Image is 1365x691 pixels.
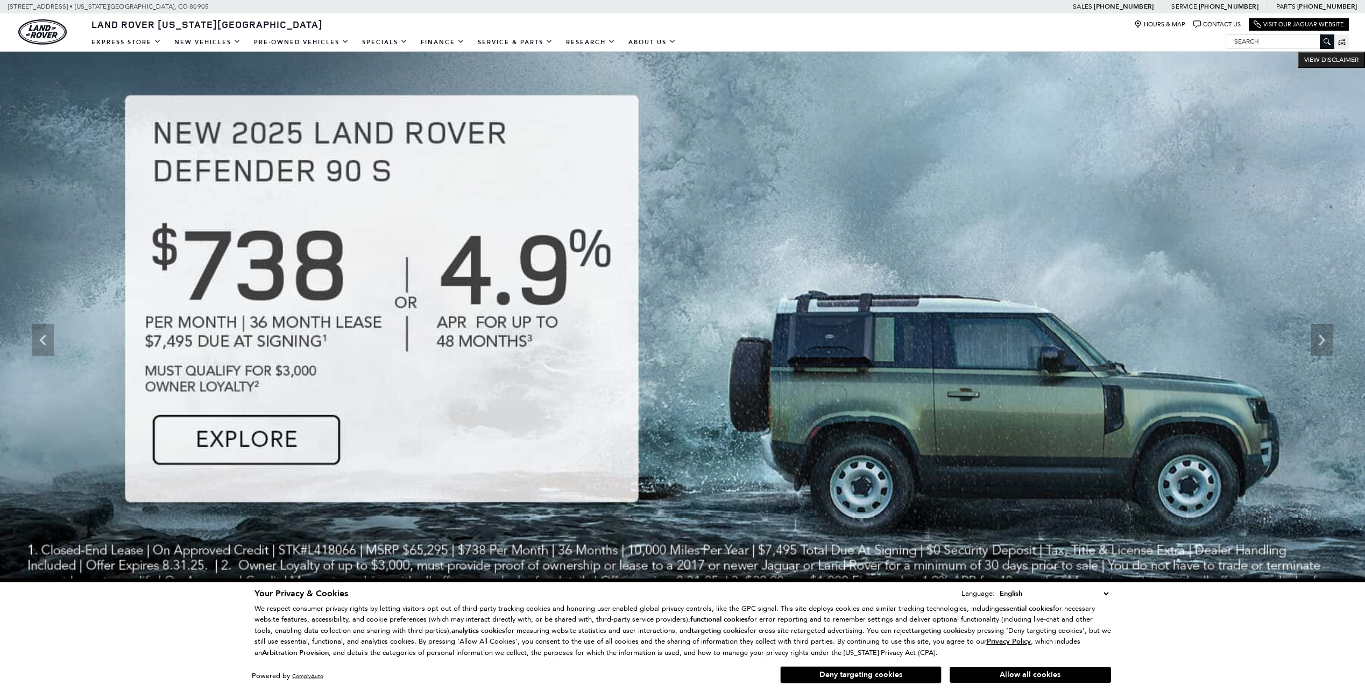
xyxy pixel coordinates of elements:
a: Finance [414,33,471,52]
a: Hours & Map [1134,20,1185,29]
a: [STREET_ADDRESS] • [US_STATE][GEOGRAPHIC_DATA], CO 80905 [8,3,209,10]
a: Visit Our Jaguar Website [1254,20,1344,29]
strong: targeting cookies [691,626,747,636]
strong: analytics cookies [451,626,505,636]
a: land-rover [18,19,67,45]
button: Deny targeting cookies [780,666,942,683]
a: [PHONE_NUMBER] [1297,2,1357,11]
div: Previous [32,324,54,356]
div: Next [1311,324,1333,356]
span: Service [1171,3,1197,10]
strong: functional cookies [690,615,748,624]
button: VIEW DISCLAIMER [1298,52,1365,68]
a: Privacy Policy [987,637,1031,645]
a: Service & Parts [471,33,560,52]
a: [PHONE_NUMBER] [1199,2,1258,11]
div: Powered by [252,673,323,680]
a: Land Rover [US_STATE][GEOGRAPHIC_DATA] [85,18,329,31]
span: VIEW DISCLAIMER [1304,55,1359,64]
span: Sales [1073,3,1092,10]
a: EXPRESS STORE [85,33,168,52]
div: Language: [961,590,995,597]
strong: Arbitration Provision [262,648,329,658]
img: Land Rover [18,19,67,45]
a: About Us [622,33,683,52]
strong: essential cookies [999,604,1053,614]
a: Pre-Owned Vehicles [247,33,356,52]
select: Language Select [997,588,1111,600]
u: Privacy Policy [987,637,1031,646]
a: New Vehicles [168,33,247,52]
button: Allow all cookies [950,667,1111,683]
input: Search [1226,35,1334,48]
a: Contact Us [1193,20,1241,29]
nav: Main Navigation [85,33,683,52]
strong: targeting cookies [911,626,967,636]
a: ComplyAuto [292,673,323,680]
a: Research [560,33,622,52]
a: [PHONE_NUMBER] [1094,2,1154,11]
span: Parts [1276,3,1296,10]
span: Land Rover [US_STATE][GEOGRAPHIC_DATA] [91,18,323,31]
p: We respect consumer privacy rights by letting visitors opt out of third-party tracking cookies an... [254,603,1111,659]
span: Your Privacy & Cookies [254,588,348,600]
a: Specials [356,33,414,52]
